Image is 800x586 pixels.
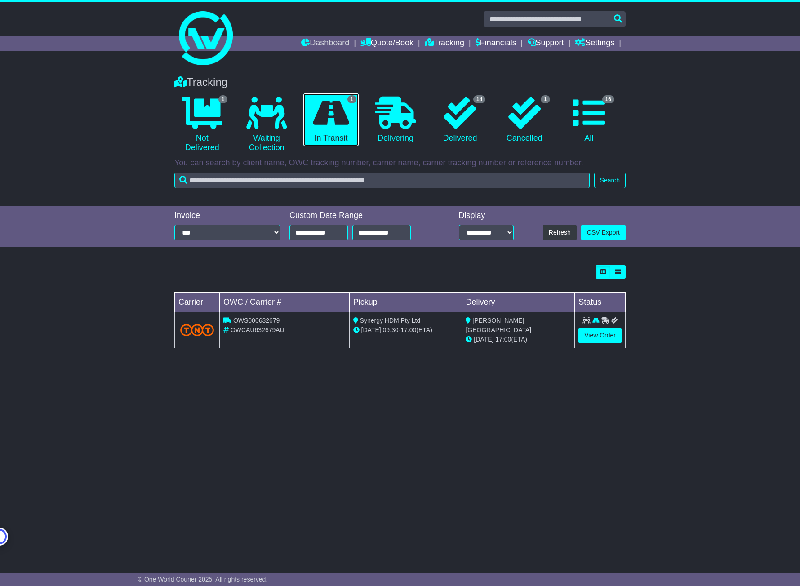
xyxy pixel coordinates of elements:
button: Search [594,173,626,188]
p: You can search by client name, OWC tracking number, carrier name, carrier tracking number or refe... [174,158,626,168]
span: 14 [473,95,485,103]
div: (ETA) [466,335,571,344]
span: 16 [602,95,614,103]
a: 14 Delivered [432,93,488,146]
div: Invoice [174,211,280,221]
a: CSV Export [581,225,626,240]
span: © One World Courier 2025. All rights reserved. [138,576,268,583]
span: 1 [347,95,357,103]
span: OWS000632679 [233,317,280,324]
a: Quote/Book [360,36,413,51]
button: Refresh [543,225,577,240]
a: 1 In Transit [303,93,359,146]
td: Carrier [175,293,220,312]
td: OWC / Carrier # [220,293,350,312]
span: 1 [541,95,550,103]
span: 1 [218,95,228,103]
span: 09:30 [383,326,399,333]
span: 17:00 [400,326,416,333]
td: Delivery [462,293,575,312]
a: 1 Cancelled [497,93,552,146]
span: OWCAU632679AU [231,326,284,333]
a: 16 All [561,93,617,146]
span: [PERSON_NAME][GEOGRAPHIC_DATA] [466,317,531,333]
a: Dashboard [301,36,349,51]
span: [DATE] [361,326,381,333]
td: Pickup [349,293,462,312]
span: Synergy HDM Pty Ltd [360,317,421,324]
td: Status [575,293,626,312]
div: Custom Date Range [289,211,434,221]
a: 1 Not Delivered [174,93,230,156]
a: Tracking [425,36,464,51]
a: View Order [578,328,622,343]
a: Waiting Collection [239,93,294,156]
a: Delivering [368,93,423,146]
img: TNT_Domestic.png [180,324,214,336]
a: Settings [575,36,614,51]
div: Tracking [170,76,630,89]
span: 17:00 [495,336,511,343]
a: Support [528,36,564,51]
div: Display [459,211,514,221]
span: [DATE] [474,336,493,343]
div: - (ETA) [353,325,458,335]
a: Financials [476,36,516,51]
